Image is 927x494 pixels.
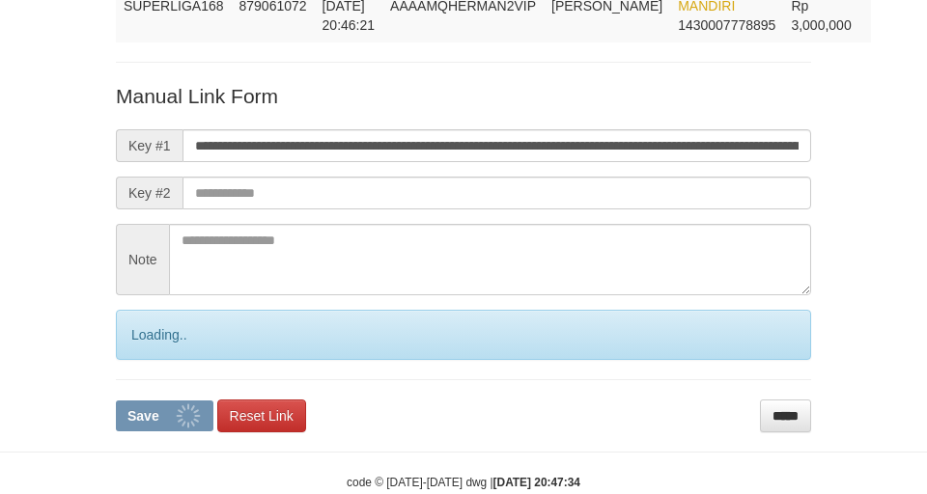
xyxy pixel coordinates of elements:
span: Key #2 [116,177,183,209]
span: Key #1 [116,129,183,162]
span: Copy 1430007778895 to clipboard [678,17,775,33]
div: Loading.. [116,310,811,360]
button: Save [116,400,213,431]
span: Save [127,408,159,424]
span: Reset Link [230,408,294,424]
strong: [DATE] 20:47:34 [493,476,580,489]
a: Reset Link [217,399,306,432]
p: Manual Link Form [116,82,811,110]
span: Note [116,224,169,295]
small: code © [DATE]-[DATE] dwg | [347,476,580,489]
